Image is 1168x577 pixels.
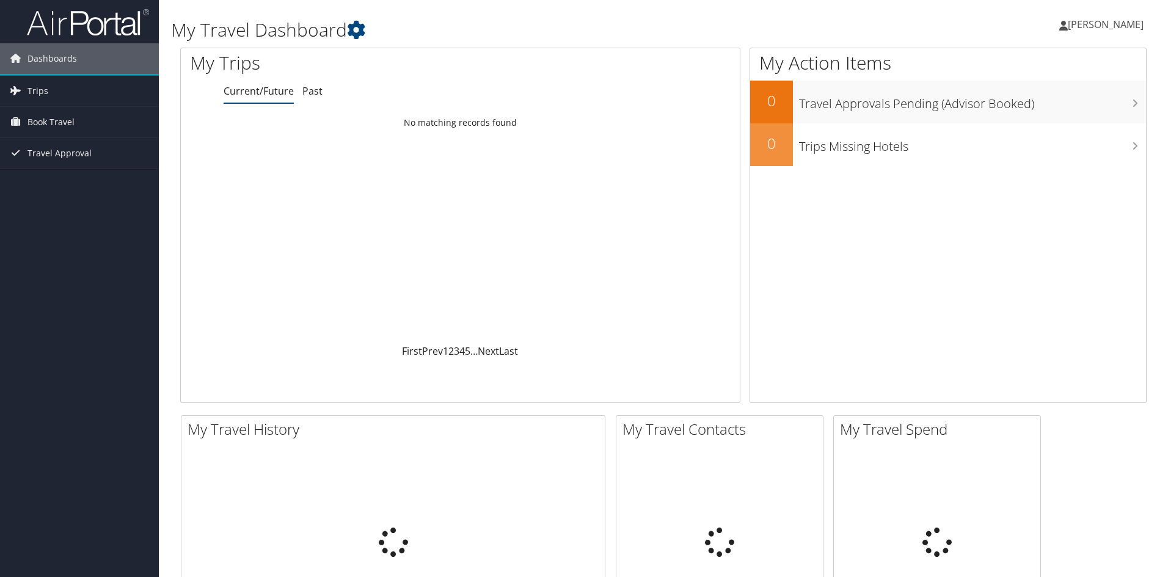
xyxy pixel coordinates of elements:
[27,8,149,37] img: airportal-logo.png
[224,84,294,98] a: Current/Future
[459,344,465,358] a: 4
[190,50,498,76] h1: My Trips
[750,50,1146,76] h1: My Action Items
[750,90,793,111] h2: 0
[840,419,1040,440] h2: My Travel Spend
[27,107,75,137] span: Book Travel
[799,89,1146,112] h3: Travel Approvals Pending (Advisor Booked)
[443,344,448,358] a: 1
[750,133,793,154] h2: 0
[402,344,422,358] a: First
[478,344,499,358] a: Next
[27,76,48,106] span: Trips
[750,81,1146,123] a: 0Travel Approvals Pending (Advisor Booked)
[1059,6,1156,43] a: [PERSON_NAME]
[454,344,459,358] a: 3
[302,84,323,98] a: Past
[1068,18,1144,31] span: [PERSON_NAME]
[750,123,1146,166] a: 0Trips Missing Hotels
[448,344,454,358] a: 2
[422,344,443,358] a: Prev
[470,344,478,358] span: …
[799,132,1146,155] h3: Trips Missing Hotels
[622,419,823,440] h2: My Travel Contacts
[188,419,605,440] h2: My Travel History
[181,112,740,134] td: No matching records found
[465,344,470,358] a: 5
[27,138,92,169] span: Travel Approval
[171,17,828,43] h1: My Travel Dashboard
[27,43,77,74] span: Dashboards
[499,344,518,358] a: Last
